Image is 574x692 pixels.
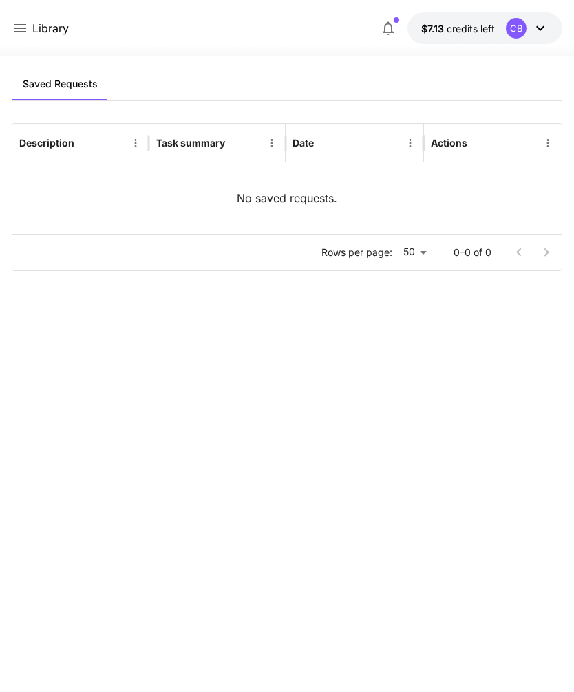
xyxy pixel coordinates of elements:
[398,242,432,262] div: 50
[262,133,281,153] button: Menu
[401,133,420,153] button: Menu
[315,133,334,153] button: Sort
[431,137,467,149] div: Actions
[32,20,69,36] nav: breadcrumb
[454,246,491,259] p: 0–0 of 0
[293,137,314,149] div: Date
[156,137,225,149] div: Task summary
[538,133,557,153] button: Menu
[447,23,495,34] span: credits left
[23,78,98,90] span: Saved Requests
[76,133,95,153] button: Sort
[421,23,447,34] span: $7.13
[407,12,562,44] button: $7.12862CB
[421,21,495,36] div: $7.12862
[506,18,527,39] div: CB
[321,246,392,259] p: Rows per page:
[226,133,246,153] button: Sort
[237,190,337,206] p: No saved requests.
[32,20,69,36] a: Library
[126,133,145,153] button: Menu
[19,137,74,149] div: Description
